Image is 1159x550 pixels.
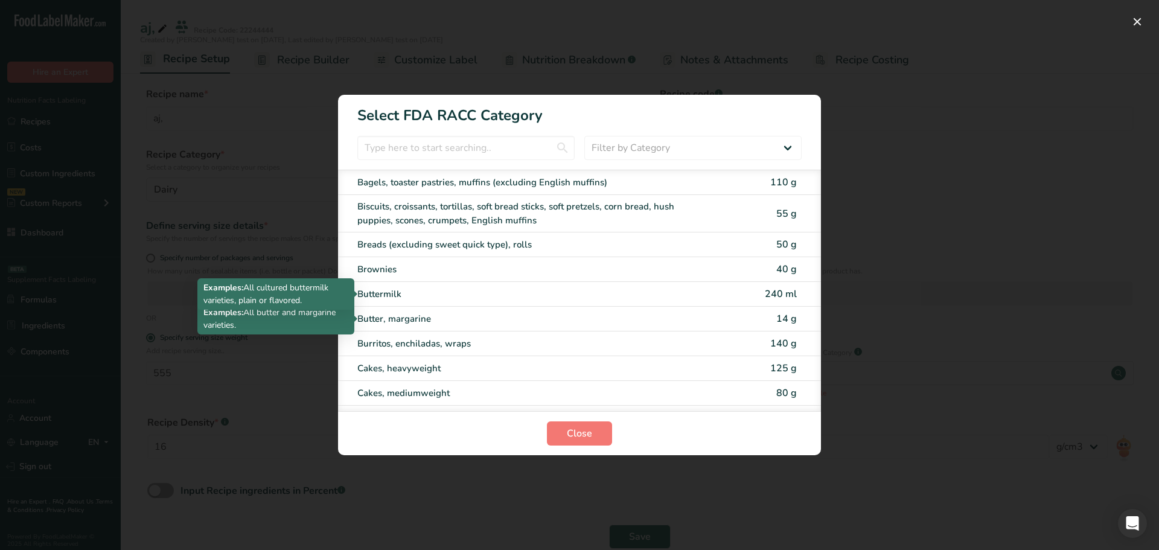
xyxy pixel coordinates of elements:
span: 125 g [770,362,797,375]
p: All cultured buttermilk varieties, plain or flavored. [203,281,348,307]
button: Close [547,421,612,446]
div: Brownies [357,263,700,277]
span: 55 g [776,207,797,220]
span: 14 g [776,312,797,325]
b: Examples: [203,282,243,293]
div: Buttermilk [357,287,700,301]
div: Burritos, enchiladas, wraps [357,337,700,351]
span: 40 g [776,263,797,276]
div: Butter, margarine [357,312,700,326]
span: 240 ml [765,287,797,301]
span: 140 g [770,337,797,350]
div: Cakes, lightweight (angel food, chiffon, or sponge cake without icing or filling) [357,411,700,425]
span: 50 g [776,238,797,251]
div: Cakes, mediumweight [357,386,700,400]
span: 110 g [770,176,797,189]
h1: Select FDA RACC Category [338,95,821,126]
div: Bagels, toaster pastries, muffins (excluding English muffins) [357,176,700,190]
div: Biscuits, croissants, tortillas, soft bread sticks, soft pretzels, corn bread, hush puppies, scon... [357,200,700,227]
span: 80 g [776,386,797,400]
p: All butter and margarine varieties. [203,306,348,331]
b: Examples: [203,307,243,318]
span: Close [567,426,592,441]
input: Type here to start searching.. [357,136,575,160]
div: Open Intercom Messenger [1118,509,1147,538]
div: Cakes, heavyweight [357,362,700,376]
div: Breads (excluding sweet quick type), rolls [357,238,700,252]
